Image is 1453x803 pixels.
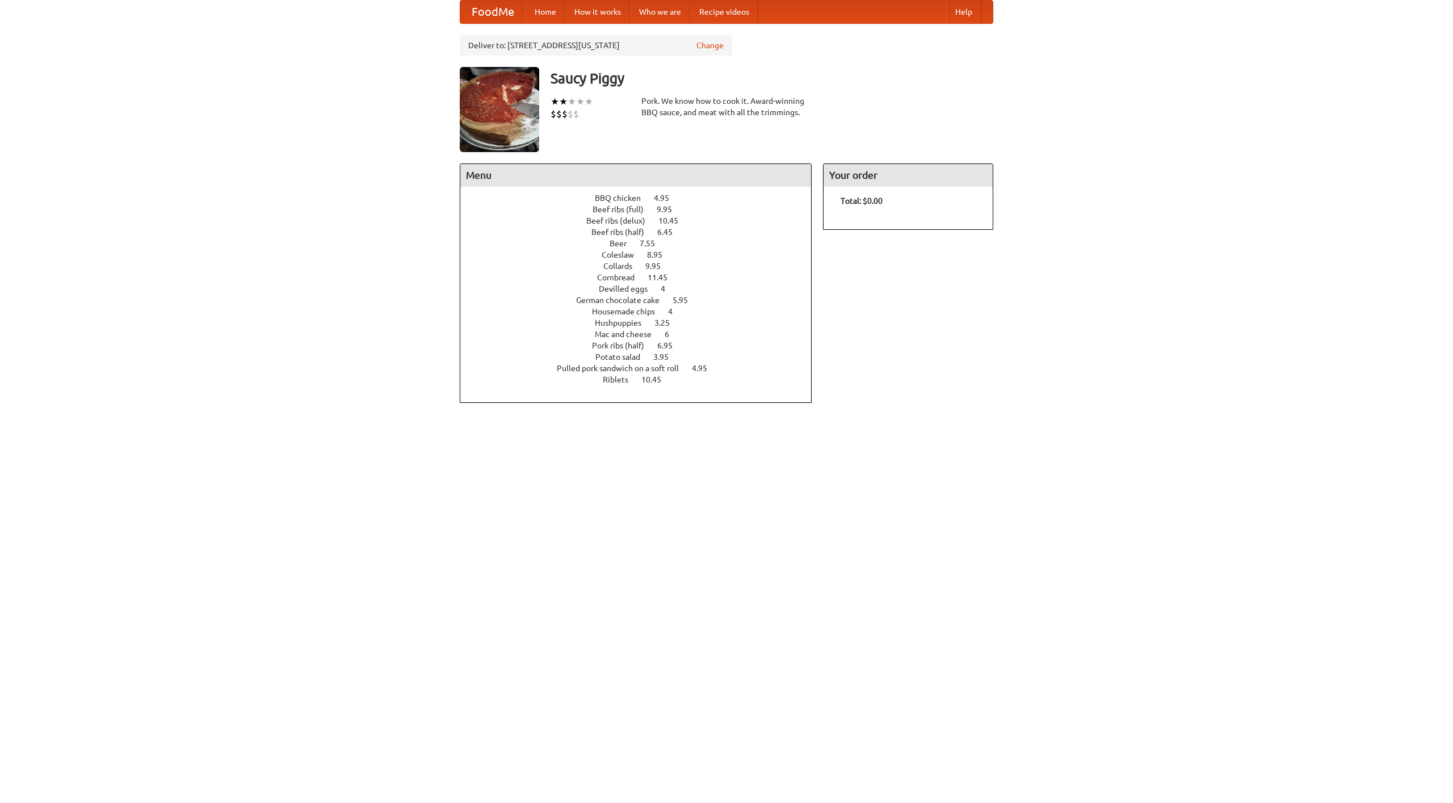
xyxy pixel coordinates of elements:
li: ★ [585,95,593,108]
span: 11.45 [648,273,679,282]
span: 5.95 [673,296,699,305]
span: 6.95 [657,341,684,350]
a: Coleslaw 8.95 [602,250,683,259]
span: 3.95 [653,352,680,361]
span: Devilled eggs [599,284,659,293]
h3: Saucy Piggy [551,67,993,90]
a: Help [946,1,981,23]
a: Beef ribs (half) 6.45 [591,228,694,237]
h4: Menu [460,164,811,187]
span: 6.45 [657,228,684,237]
a: Housemade chips 4 [592,307,694,316]
a: Potato salad 3.95 [595,352,690,361]
li: ★ [568,95,576,108]
a: FoodMe [460,1,526,23]
a: Change [696,40,724,51]
a: Recipe videos [690,1,758,23]
a: Pulled pork sandwich on a soft roll 4.95 [557,364,728,373]
span: 10.45 [658,216,690,225]
span: Cornbread [597,273,646,282]
span: Collards [603,262,644,271]
a: Riblets 10.45 [603,375,682,384]
li: ★ [576,95,585,108]
a: Hushpuppies 3.25 [595,318,691,327]
span: Beef ribs (delux) [586,216,657,225]
h4: Your order [824,164,993,187]
span: 10.45 [641,375,673,384]
a: Collards 9.95 [603,262,682,271]
a: BBQ chicken 4.95 [595,194,690,203]
div: Deliver to: [STREET_ADDRESS][US_STATE] [460,35,732,56]
li: $ [562,108,568,120]
a: German chocolate cake 5.95 [576,296,709,305]
span: Pulled pork sandwich on a soft roll [557,364,690,373]
div: Pork. We know how to cook it. Award-winning BBQ sauce, and meat with all the trimmings. [641,95,812,118]
span: Beef ribs (full) [593,205,655,214]
b: Total: $0.00 [841,196,883,205]
span: 7.55 [640,239,666,248]
span: 8.95 [647,250,674,259]
li: $ [556,108,562,120]
span: German chocolate cake [576,296,671,305]
a: Beef ribs (delux) 10.45 [586,216,699,225]
span: Beef ribs (half) [591,228,656,237]
a: Cornbread 11.45 [597,273,688,282]
a: Beer 7.55 [610,239,676,248]
span: Hushpuppies [595,318,653,327]
span: 6 [665,330,681,339]
span: Riblets [603,375,640,384]
li: $ [573,108,579,120]
a: Mac and cheese 6 [595,330,690,339]
span: 4.95 [692,364,719,373]
span: BBQ chicken [595,194,652,203]
a: Home [526,1,565,23]
span: Pork ribs (half) [592,341,656,350]
span: 4 [661,284,677,293]
li: ★ [551,95,559,108]
li: $ [568,108,573,120]
span: 3.25 [654,318,681,327]
span: Housemade chips [592,307,666,316]
a: Pork ribs (half) 6.95 [592,341,694,350]
a: Devilled eggs 4 [599,284,686,293]
a: Beef ribs (full) 9.95 [593,205,693,214]
span: Mac and cheese [595,330,663,339]
span: 4.95 [654,194,681,203]
span: 4 [668,307,684,316]
span: 9.95 [645,262,672,271]
span: Beer [610,239,638,248]
li: $ [551,108,556,120]
a: Who we are [630,1,690,23]
span: Potato salad [595,352,652,361]
a: How it works [565,1,630,23]
img: angular.jpg [460,67,539,152]
span: Coleslaw [602,250,645,259]
span: 9.95 [657,205,683,214]
li: ★ [559,95,568,108]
